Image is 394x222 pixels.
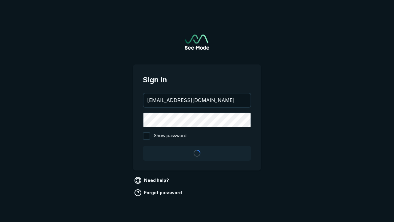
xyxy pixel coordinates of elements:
span: Sign in [143,74,251,85]
img: See-Mode Logo [185,35,209,50]
a: Go to sign in [185,35,209,50]
span: Show password [154,132,187,140]
a: Need help? [133,175,171,185]
a: Forgot password [133,188,184,198]
input: your@email.com [143,93,251,107]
